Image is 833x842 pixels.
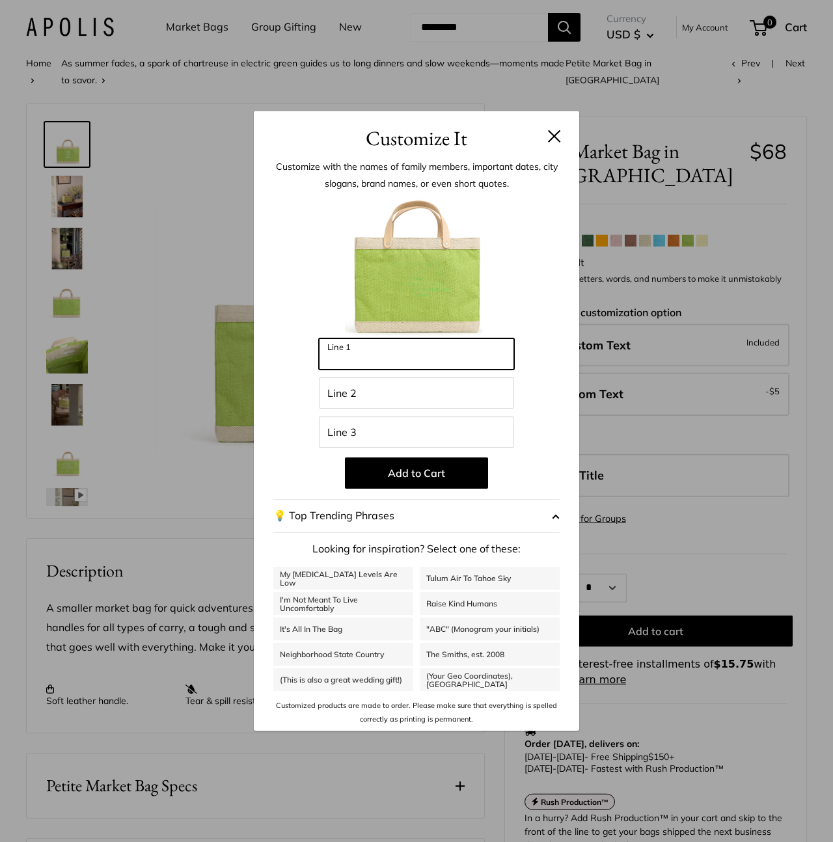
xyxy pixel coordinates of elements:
[420,668,560,691] a: (Your Geo Coordinates), [GEOGRAPHIC_DATA]
[273,592,413,615] a: I'm Not Meant To Live Uncomfortably
[273,158,560,192] p: Customize with the names of family members, important dates, city slogans, brand names, or even s...
[273,668,413,691] a: (This is also a great wedding gift!)
[420,618,560,640] a: "ABC" (Monogram your initials)
[345,195,488,338] img: chartresus-pmb-cust.jpg
[345,457,488,489] button: Add to Cart
[273,699,560,726] p: Customized products are made to order. Please make sure that everything is spelled correctly as p...
[273,539,560,559] p: Looking for inspiration? Select one of these:
[273,567,413,590] a: My [MEDICAL_DATA] Levels Are Low
[273,643,413,666] a: Neighborhood State Country
[273,123,560,154] h3: Customize It
[420,567,560,590] a: Tulum Air To Tahoe Sky
[273,499,560,533] button: 💡 Top Trending Phrases
[420,643,560,666] a: The Smiths, est. 2008
[273,618,413,640] a: It's All In The Bag
[420,592,560,615] a: Raise Kind Humans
